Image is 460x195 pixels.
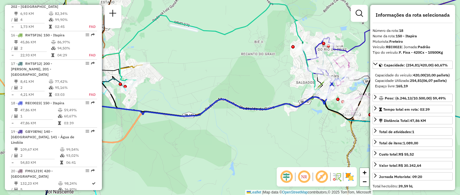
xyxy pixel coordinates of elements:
td: 99,90% [55,17,81,23]
i: Tempo total em rota [60,161,63,164]
span: Tempo total em rota: 03:39 [383,107,430,112]
i: Distância Total [14,108,18,112]
td: 82,34% [55,11,81,17]
td: 04:29 [57,52,82,58]
img: Fluxo de ruas [332,172,342,182]
i: % de utilização do peso [58,182,63,185]
i: Distância Total [14,40,18,44]
i: % de utilização do peso [60,148,65,151]
h4: Informações da rota selecionada [373,12,453,18]
a: Nova sessão e pesquisa [107,7,119,21]
i: Distância Total [14,80,18,83]
div: Espaço livre: [375,83,450,89]
td: 45,86 KM [20,39,51,45]
td: = [11,52,14,58]
td: / [11,153,14,159]
em: Opções [86,169,89,173]
span: | [262,190,263,194]
td: 2 [20,85,49,91]
em: Rota exportada [91,33,95,37]
strong: Freteiro [389,39,403,44]
td: 6,93 KM [20,11,49,17]
td: / [11,85,14,91]
span: Total de atividades: [379,129,414,134]
td: 99,54% [66,146,95,153]
span: | Jornada: [401,45,430,49]
i: Distância Total [14,182,18,185]
a: Valor total:R$ 30.342,64 [373,161,453,169]
td: = [11,92,14,98]
a: Exibir filtros [353,7,365,19]
div: Map data © contributors,© 2025 TomTom, Microsoft [245,190,373,195]
td: 93,02% [66,153,95,159]
strong: 254,81 [410,78,422,83]
em: Opções [86,101,89,105]
i: Distância Total [14,12,18,15]
strong: 420,00 [413,73,425,77]
td: = [11,120,14,126]
td: = [11,160,14,166]
i: Rota otimizada [92,182,96,185]
td: 02:45 [55,24,81,30]
i: % de utilização do peso [58,108,63,112]
span: Ocultar deslocamento [279,170,294,184]
strong: 39,59 hL [398,184,413,188]
a: Tempo total em rota: 03:39 [373,105,453,113]
i: Total de Atividades [14,46,18,50]
span: + [363,169,367,176]
strong: 165,19 [396,84,408,88]
span: Ocultar NR [297,170,311,184]
span: GBY0E96 [25,129,41,134]
td: 03:03 [55,92,81,98]
a: Total de atividades:1 [373,127,453,136]
strong: 150 - Itapira [396,34,417,38]
td: 2 [20,153,60,159]
span: 17 - [11,61,52,77]
span: 47,86 KM [410,118,426,123]
span: Peso: (6.246,13/10.500,00) 59,49% [385,96,446,100]
i: Tempo total em rota [49,93,52,96]
em: Rota exportada [91,62,95,65]
strong: REC0023 [386,45,401,49]
div: Capacidade Utilizada: [375,78,450,83]
i: % de utilização da cubagem [51,46,56,50]
i: % de utilização do peso [49,12,53,15]
td: 132,23 KM [20,180,58,187]
td: 2 [20,45,51,51]
a: OpenStreetMap [282,190,308,194]
td: / [11,113,14,119]
span: | 150 - Itapira [41,33,65,37]
a: Custo total:R$ 55,52 [373,150,453,158]
span: RHT5F26 [25,33,41,37]
span: 19 - [11,129,74,145]
a: Capacidade: (254,81/420,00) 60,67% [373,61,453,69]
td: 98,24% [64,180,91,187]
a: Jornada Motorista: 09:20 [373,172,453,180]
span: RHT5F12 [25,61,41,66]
a: Distância Total:47,86 KM [373,116,453,124]
td: 4 [20,17,49,23]
i: % de utilização da cubagem [60,154,65,157]
td: 1,73 KM [20,24,49,30]
a: Zoom in [360,168,369,177]
td: FAD [82,52,96,58]
span: | 200 - [PERSON_NAME], 201 - [GEOGRAPHIC_DATA] [11,61,52,77]
td: 1 [20,113,58,119]
td: FAD [81,24,96,30]
a: Peso: (6.246,13/10.500,00) 59,49% [373,94,453,102]
div: Número da rota: [373,28,453,33]
div: Capacidade: (254,81/420,00) 60,67% [373,70,453,91]
strong: 18 [399,28,403,33]
td: 60,67% [64,113,94,119]
div: Motorista: [373,39,453,44]
strong: (06,07 pallets) [422,78,447,83]
i: % de utilização do peso [51,40,56,44]
i: Total de Atividades [14,86,18,89]
span: | 150 - Itapira [41,101,64,105]
td: / [11,17,14,23]
em: Rota exportada [91,169,95,173]
div: Total de itens: [379,140,418,146]
strong: 1.089,00 [403,141,418,145]
i: Total de Atividades [14,154,18,157]
span: Exibir rótulo [314,170,329,184]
